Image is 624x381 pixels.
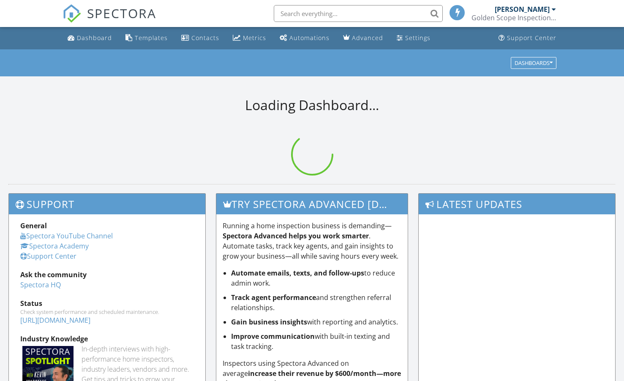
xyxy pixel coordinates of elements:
h3: Try spectora advanced [DATE] [216,194,408,214]
a: Metrics [229,30,270,46]
li: with reporting and analytics. [231,317,401,327]
a: Spectora HQ [20,280,61,289]
a: Advanced [340,30,387,46]
a: Support Center [495,30,560,46]
a: Contacts [178,30,223,46]
p: Running a home inspection business is demanding— . Automate tasks, track key agents, and gain ins... [223,221,401,261]
strong: General [20,221,47,230]
button: Dashboards [511,57,556,69]
div: Automations [289,34,330,42]
div: Check system performance and scheduled maintenance. [20,308,194,315]
strong: Improve communication [231,332,315,341]
input: Search everything... [274,5,443,22]
a: [URL][DOMAIN_NAME] [20,316,90,325]
a: Spectora YouTube Channel [20,231,113,240]
li: with built-in texting and task tracking. [231,331,401,351]
div: Templates [135,34,168,42]
div: Support Center [507,34,556,42]
div: Settings [405,34,431,42]
div: Dashboard [77,34,112,42]
div: Ask the community [20,270,194,280]
a: Support Center [20,251,76,261]
div: Metrics [243,34,266,42]
li: and strengthen referral relationships. [231,292,401,313]
div: Golden Scope Inspections, LLC [471,14,556,22]
h3: Latest Updates [419,194,615,214]
div: Dashboards [515,60,553,66]
div: Status [20,298,194,308]
a: SPECTORA [63,11,156,29]
div: Advanced [352,34,383,42]
a: Automations (Basic) [276,30,333,46]
h3: Support [9,194,205,214]
a: Spectora Academy [20,241,89,251]
strong: Gain business insights [231,317,307,327]
a: Dashboard [64,30,115,46]
li: to reduce admin work. [231,268,401,288]
a: Settings [393,30,434,46]
strong: Track agent performance [231,293,316,302]
strong: Automate emails, texts, and follow-ups [231,268,364,278]
div: Contacts [191,34,219,42]
div: Industry Knowledge [20,334,194,344]
a: Templates [122,30,171,46]
img: The Best Home Inspection Software - Spectora [63,4,81,23]
div: [PERSON_NAME] [495,5,550,14]
span: SPECTORA [87,4,156,22]
strong: Spectora Advanced helps you work smarter [223,231,369,240]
